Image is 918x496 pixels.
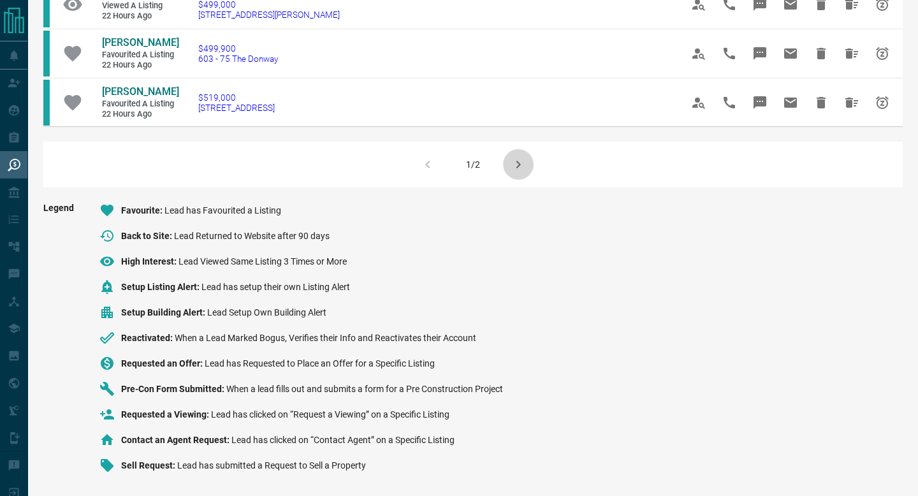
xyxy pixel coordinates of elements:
span: Call [714,38,745,69]
span: Reactivated [121,333,175,343]
span: High Interest [121,256,178,266]
span: Lead has submitted a Request to Sell a Property [177,460,366,470]
span: 603 - 75 The Donway [198,54,278,64]
span: Lead Returned to Website after 90 days [174,231,330,241]
span: [STREET_ADDRESS][PERSON_NAME] [198,10,340,20]
span: Hide All from Daniel Franceschetti [836,87,867,118]
a: [PERSON_NAME] [102,36,178,50]
span: [STREET_ADDRESS] [198,103,275,113]
span: Favourited a Listing [102,50,178,61]
span: Pre-Con Form Submitted [121,384,226,394]
span: 22 hours ago [102,60,178,71]
span: Email [775,38,806,69]
span: Lead has setup their own Listing Alert [201,282,350,292]
span: Lead has Favourited a Listing [164,205,281,215]
span: 22 hours ago [102,11,178,22]
span: Sell Request [121,460,177,470]
span: Message [745,87,775,118]
span: $499,900 [198,43,278,54]
span: Snooze [867,87,898,118]
span: Lead Viewed Same Listing 3 Times or More [178,256,347,266]
span: 22 hours ago [102,109,178,120]
span: Lead has clicked on “Request a Viewing” on a Specific Listing [211,409,449,419]
span: When a Lead Marked Bogus, Verifies their Info and Reactivates their Account [175,333,476,343]
span: Hide [806,87,836,118]
span: Favourited a Listing [102,99,178,110]
span: Legend [43,203,74,483]
span: Hide All from Daniel Franceschetti [836,38,867,69]
span: Requested a Viewing [121,409,211,419]
span: When a lead fills out and submits a form for a Pre Construction Project [226,384,503,394]
span: Requested an Offer [121,358,205,368]
span: Message [745,38,775,69]
a: $499,900603 - 75 The Donway [198,43,278,64]
span: Email [775,87,806,118]
span: Lead has clicked on “Contact Agent” on a Specific Listing [231,435,455,445]
div: condos.ca [43,31,50,77]
span: Snooze [867,38,898,69]
span: Viewed a Listing [102,1,178,11]
span: $519,000 [198,92,275,103]
div: condos.ca [43,80,50,126]
span: Lead Setup Own Building Alert [207,307,326,317]
span: Setup Building Alert [121,307,207,317]
span: View Profile [683,87,714,118]
span: Hide [806,38,836,69]
a: $519,000[STREET_ADDRESS] [198,92,275,113]
a: [PERSON_NAME] [102,85,178,99]
div: 1/2 [466,159,480,170]
span: Setup Listing Alert [121,282,201,292]
span: Lead has Requested to Place an Offer for a Specific Listing [205,358,435,368]
span: Back to Site [121,231,174,241]
span: Favourite [121,205,164,215]
span: Contact an Agent Request [121,435,231,445]
span: [PERSON_NAME] [102,85,179,98]
span: Call [714,87,745,118]
span: View Profile [683,38,714,69]
span: [PERSON_NAME] [102,36,179,48]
